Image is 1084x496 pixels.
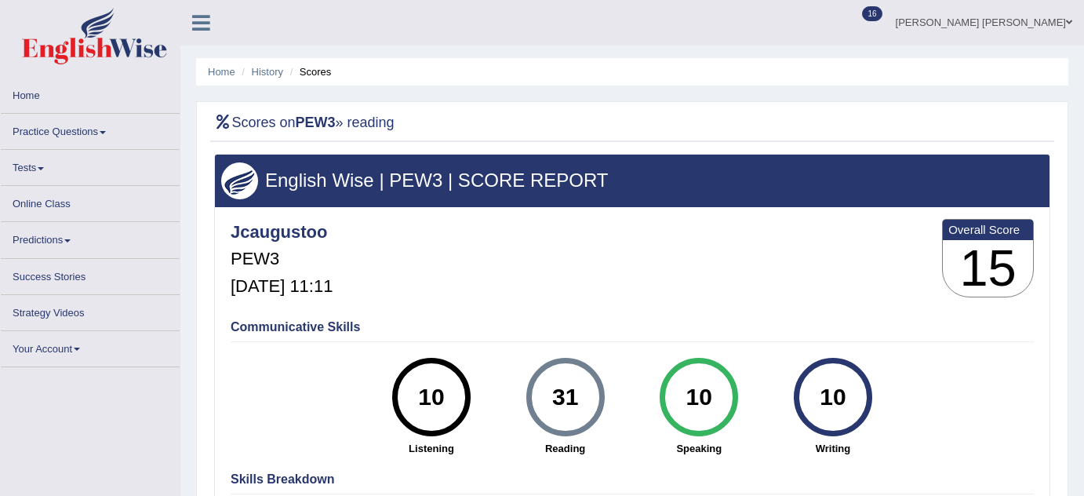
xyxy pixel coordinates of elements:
div: 10 [671,364,728,430]
div: 10 [804,364,861,430]
div: 10 [402,364,460,430]
strong: Listening [373,441,491,456]
h4: Jcaugustoo [231,223,333,242]
a: Your Account [1,331,180,362]
a: Tests [1,150,180,181]
b: Overall Score [948,223,1028,236]
h3: English Wise | PEW3 | SCORE REPORT [221,170,1043,191]
a: Practice Questions [1,114,180,144]
div: 31 [537,364,594,430]
a: Online Class [1,186,180,217]
a: Strategy Videos [1,295,180,326]
a: History [252,66,283,78]
a: Success Stories [1,259,180,290]
a: Home [208,66,235,78]
h4: Communicative Skills [231,320,1034,334]
strong: Reading [506,441,624,456]
a: Predictions [1,222,180,253]
h5: [DATE] 11:11 [231,277,333,296]
b: PEW3 [296,115,336,130]
h5: PEW3 [231,250,333,268]
strong: Speaking [640,441,758,456]
img: wings.png [221,162,258,199]
h4: Skills Breakdown [231,472,1034,487]
h2: Scores on » reading [214,115,395,131]
h3: 15 [943,240,1033,297]
li: Scores [286,64,332,79]
strong: Writing [774,441,893,456]
a: Home [1,78,180,108]
span: 16 [862,6,882,21]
